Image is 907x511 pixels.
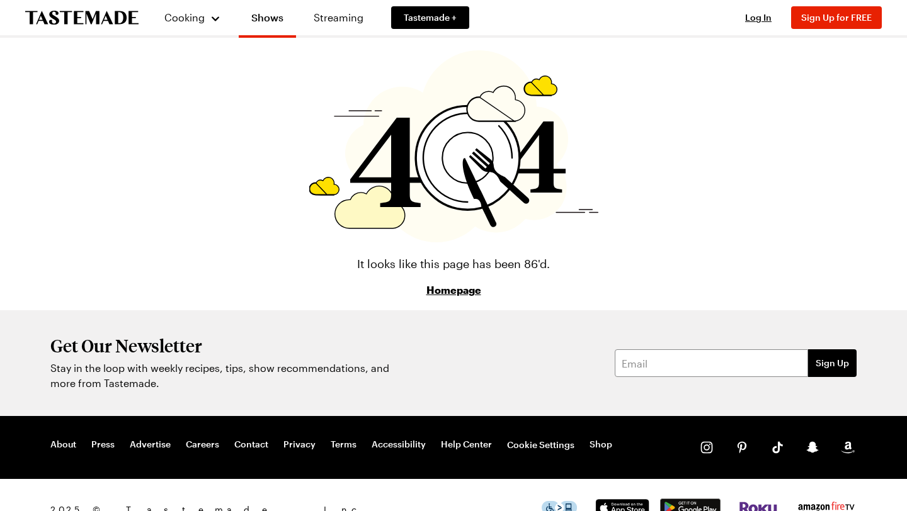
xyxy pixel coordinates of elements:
[164,3,221,33] button: Cooking
[130,439,171,451] a: Advertise
[50,439,76,451] a: About
[186,439,219,451] a: Careers
[791,6,882,29] button: Sign Up for FREE
[331,439,357,451] a: Terms
[441,439,492,451] a: Help Center
[234,439,268,451] a: Contact
[50,361,397,391] p: Stay in the loop with weekly recipes, tips, show recommendations, and more from Tastemade.
[357,255,550,272] p: It looks like this page has been 86'd.
[590,439,612,451] a: Shop
[801,12,872,23] span: Sign Up for FREE
[615,349,808,377] input: Email
[808,349,857,377] button: Sign Up
[283,439,316,451] a: Privacy
[309,50,598,242] img: 404
[391,6,469,29] a: Tastemade +
[507,439,574,451] button: Cookie Settings
[239,3,296,38] a: Shows
[91,439,115,451] a: Press
[25,11,139,25] a: To Tastemade Home Page
[745,12,772,23] span: Log In
[164,11,205,23] span: Cooking
[404,11,457,24] span: Tastemade +
[372,439,426,451] a: Accessibility
[50,439,612,451] nav: Footer
[426,283,481,298] a: Homepage
[816,357,849,369] span: Sign Up
[50,335,397,356] h2: Get Our Newsletter
[733,11,784,24] button: Log In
